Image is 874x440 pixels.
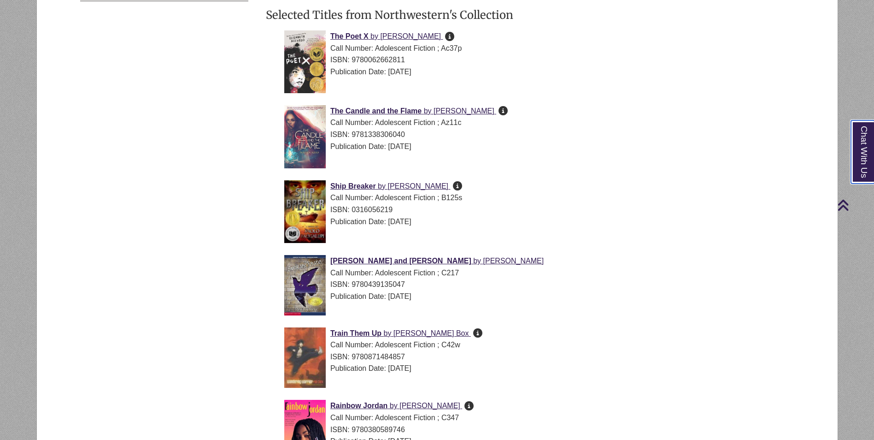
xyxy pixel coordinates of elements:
[330,329,381,337] span: Train Them Up
[330,32,369,40] span: The Poet X
[284,363,786,375] div: Publication Date: [DATE]
[330,182,451,190] a: Ship Breaker by [PERSON_NAME]
[284,192,786,204] div: Call Number: Adolescent Fiction ; B125s
[284,204,786,216] div: ISBN: 0316056219
[284,117,786,129] div: Call Number: Adolescent Fiction ; Az11c
[284,279,786,291] div: ISBN: 9780439135047
[330,32,443,40] a: The Poet X by [PERSON_NAME]
[384,329,392,337] span: by
[380,32,441,40] span: [PERSON_NAME]
[330,257,471,265] span: [PERSON_NAME] and [PERSON_NAME]
[284,291,786,303] div: Publication Date: [DATE]
[387,182,448,190] span: [PERSON_NAME]
[284,66,786,78] div: Publication Date: [DATE]
[330,182,376,190] span: Ship Breaker
[284,216,786,228] div: Publication Date: [DATE]
[330,257,544,265] a: [PERSON_NAME] and [PERSON_NAME] by [PERSON_NAME]
[393,329,469,337] span: [PERSON_NAME] Box
[378,182,386,190] span: by
[284,339,786,351] div: Call Number: Adolescent Fiction ; C42w
[837,199,872,211] a: Back to Top
[266,8,790,22] h3: Selected Titles from Northwestern's Collection
[284,42,786,54] div: Call Number: Adolescent Fiction ; Ac37p
[483,257,544,265] span: [PERSON_NAME]
[284,351,786,363] div: ISBN: 9780871484857
[284,54,786,66] div: ISBN: 9780062662811
[284,412,786,424] div: Call Number: Adolescent Fiction ; C347
[473,257,481,265] span: by
[330,329,471,337] a: Train Them Up by [PERSON_NAME] Box
[284,129,786,141] div: ISBN: 9781338306040
[330,107,422,115] span: The Candle and the Flame
[284,141,786,153] div: Publication Date: [DATE]
[284,267,786,279] div: Call Number: Adolescent Fiction ; C217
[330,107,496,115] a: The Candle and the Flame by [PERSON_NAME]
[424,107,432,115] span: by
[370,32,378,40] span: by
[434,107,494,115] span: [PERSON_NAME]
[330,402,462,410] a: Rainbow Jordan by [PERSON_NAME]
[399,402,460,410] span: [PERSON_NAME]
[330,402,387,410] span: Rainbow Jordan
[284,424,786,436] div: ISBN: 9780380589746
[390,402,398,410] span: by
